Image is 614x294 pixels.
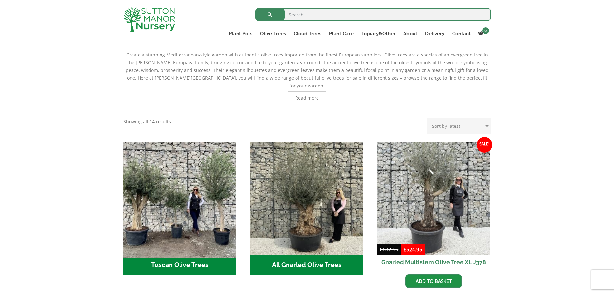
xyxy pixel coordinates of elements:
[474,29,491,38] a: 0
[250,255,363,275] h2: All Gnarled Olive Trees
[295,96,319,100] span: Read more
[250,142,363,275] a: Visit product category All Gnarled Olive Trees
[377,142,490,255] img: Gnarled Multistem Olive Tree XL J378
[255,8,491,21] input: Search...
[121,139,239,258] img: Tuscan Olive Trees
[225,29,256,38] a: Plant Pots
[421,29,448,38] a: Delivery
[380,246,383,253] span: £
[399,29,421,38] a: About
[448,29,474,38] a: Contact
[427,118,491,134] select: Shop order
[123,255,237,275] h2: Tuscan Olive Trees
[404,246,406,253] span: £
[123,43,491,105] div: Create a stunning Mediterranean-style garden with authentic olive trees imported from the finest ...
[256,29,290,38] a: Olive Trees
[482,27,489,34] span: 0
[290,29,325,38] a: Cloud Trees
[404,246,422,253] bdi: 524.95
[250,142,363,255] img: All Gnarled Olive Trees
[357,29,399,38] a: Topiary&Other
[477,137,492,153] span: Sale!
[123,118,171,126] p: Showing all 14 results
[380,246,398,253] bdi: 682.95
[123,142,237,275] a: Visit product category Tuscan Olive Trees
[405,274,462,288] a: Add to basket: “Gnarled Multistem Olive Tree XL J378”
[377,142,490,269] a: Sale! Gnarled Multistem Olive Tree XL J378
[325,29,357,38] a: Plant Care
[377,255,490,269] h2: Gnarled Multistem Olive Tree XL J378
[123,6,175,32] img: logo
